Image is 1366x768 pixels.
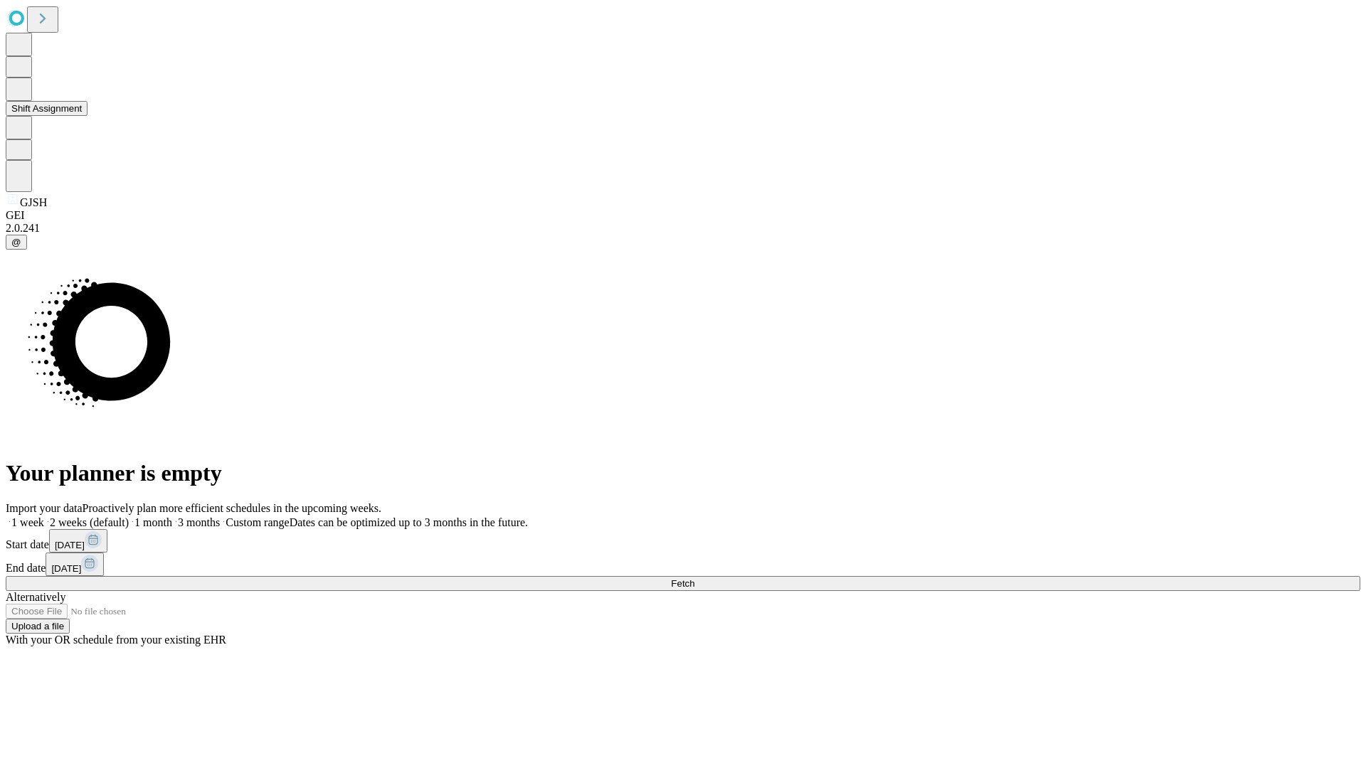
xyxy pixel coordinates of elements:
[49,529,107,553] button: [DATE]
[20,196,47,208] span: GJSH
[6,101,88,116] button: Shift Assignment
[6,591,65,603] span: Alternatively
[83,502,381,514] span: Proactively plan more efficient schedules in the upcoming weeks.
[6,209,1360,222] div: GEI
[6,460,1360,486] h1: Your planner is empty
[671,578,694,589] span: Fetch
[290,516,528,528] span: Dates can be optimized up to 3 months in the future.
[46,553,104,576] button: [DATE]
[6,553,1360,576] div: End date
[6,222,1360,235] div: 2.0.241
[6,502,83,514] span: Import your data
[50,516,129,528] span: 2 weeks (default)
[134,516,172,528] span: 1 month
[6,235,27,250] button: @
[6,619,70,634] button: Upload a file
[55,540,85,550] span: [DATE]
[6,529,1360,553] div: Start date
[226,516,289,528] span: Custom range
[11,516,44,528] span: 1 week
[6,576,1360,591] button: Fetch
[51,563,81,574] span: [DATE]
[6,634,226,646] span: With your OR schedule from your existing EHR
[11,237,21,247] span: @
[178,516,220,528] span: 3 months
